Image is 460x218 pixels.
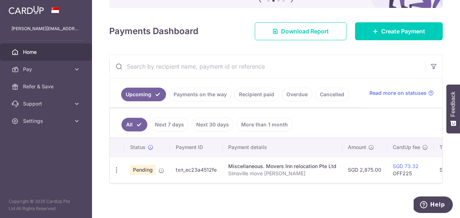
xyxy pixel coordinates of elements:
[348,144,366,151] span: Amount
[315,88,349,101] a: Cancelled
[110,55,425,78] input: Search by recipient name, payment id or reference
[381,27,425,36] span: Create Payment
[355,22,443,40] a: Create Payment
[236,118,293,131] a: More than 1 month
[414,196,453,214] iframe: Opens a widget where you can find more information
[23,66,70,73] span: Pay
[393,163,419,169] a: SGD 73.32
[11,25,80,32] p: [PERSON_NAME][EMAIL_ADDRESS][PERSON_NAME][DOMAIN_NAME]
[387,157,434,183] td: OFF225
[281,27,329,36] span: Download Report
[228,163,336,170] div: Miscellaneous. Movers Inn relocation Pte Ltd
[9,6,44,14] img: CardUp
[23,83,70,90] span: Refer & Save
[222,138,342,157] th: Payment details
[393,144,420,151] span: CardUp fee
[255,22,346,40] a: Download Report
[121,88,166,101] a: Upcoming
[150,118,189,131] a: Next 7 days
[170,157,222,183] td: txn_ec23a4512fe
[282,88,312,101] a: Overdue
[121,118,147,131] a: All
[228,170,336,177] p: Simsville move [PERSON_NAME]
[369,89,427,97] span: Read more on statuses
[109,25,198,38] h4: Payments Dashboard
[23,100,70,107] span: Support
[342,157,387,183] td: SGD 2,875.00
[450,92,456,117] span: Feedback
[369,89,434,97] a: Read more on statuses
[446,84,460,133] button: Feedback - Show survey
[23,117,70,125] span: Settings
[169,88,231,101] a: Payments on the way
[170,138,222,157] th: Payment ID
[130,165,156,175] span: Pending
[23,48,70,56] span: Home
[130,144,146,151] span: Status
[192,118,234,131] a: Next 30 days
[234,88,279,101] a: Recipient paid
